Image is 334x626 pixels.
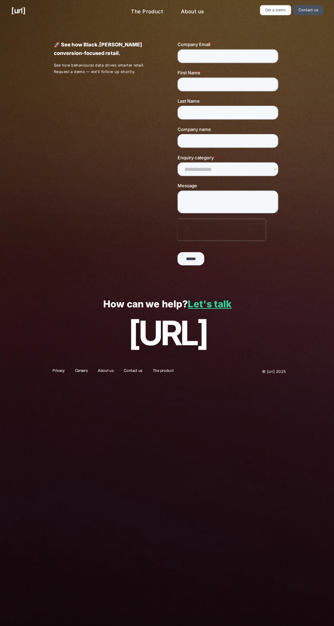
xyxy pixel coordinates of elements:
[72,364,92,372] a: Careers
[120,364,146,372] a: Contact us
[13,5,26,16] a: [URL]
[94,364,118,372] a: About us
[177,41,279,268] iframe: Form 1
[149,364,177,372] a: The product
[226,364,285,372] p: © [URL] 2025
[175,5,209,18] a: About us
[292,5,321,15] a: Contact us
[125,5,168,18] a: The Product
[259,5,289,15] a: Get a demo
[55,61,157,75] p: See how behavioural data drives smarter retail. Request a demo — we’ll follow up shortly.
[13,311,322,349] p: [URL]
[187,295,231,307] a: Let's talk
[13,296,322,306] p: How can we help?
[55,41,157,57] p: 🚀 See how Black.[PERSON_NAME] conversion-focused retail.
[49,364,69,372] a: Privacy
